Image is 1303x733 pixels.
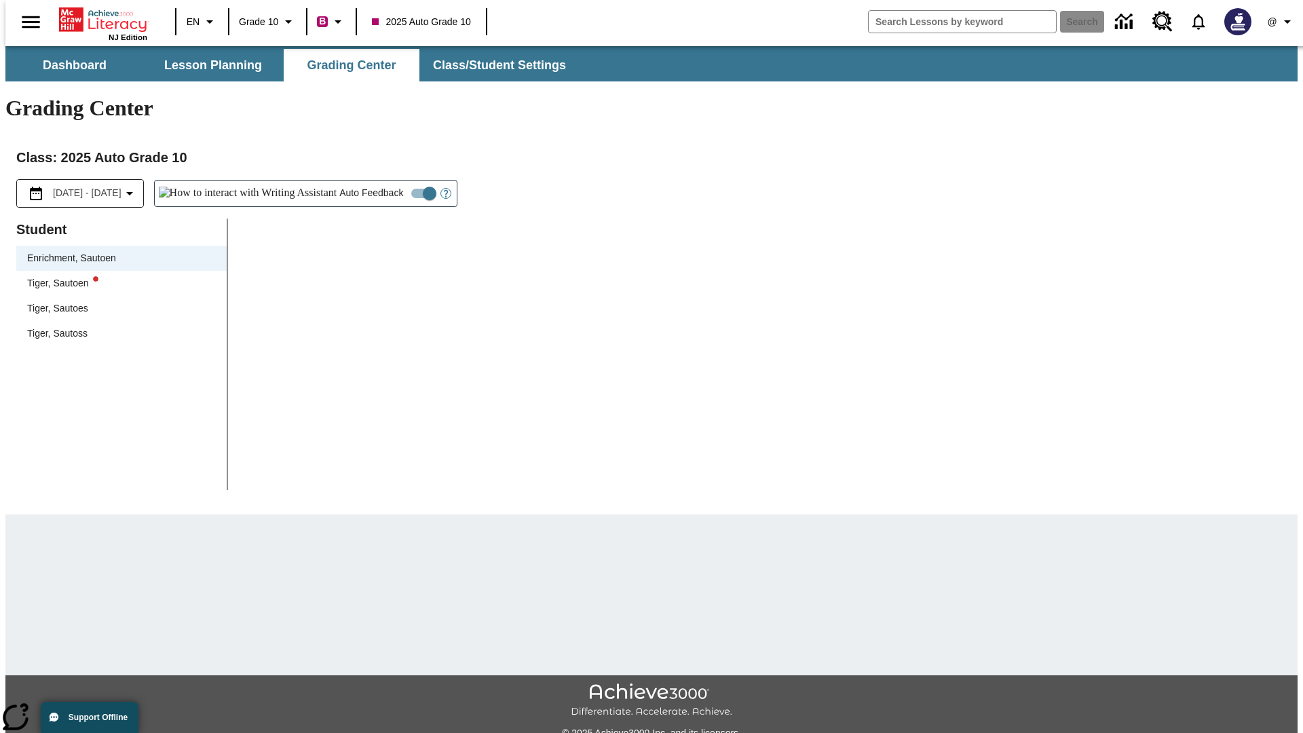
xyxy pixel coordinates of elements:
[1260,10,1303,34] button: Profile/Settings
[1224,8,1251,35] img: Avatar
[1216,4,1260,39] button: Select a new avatar
[307,58,396,73] span: Grading Center
[233,10,302,34] button: Grade: Grade 10, Select a grade
[181,10,224,34] button: Language: EN, Select a language
[571,683,732,718] img: Achieve3000 Differentiate Accelerate Achieve
[16,321,227,346] div: Tiger, Sautoss
[27,276,98,290] div: Tiger, Sautoen
[121,185,138,202] svg: Collapse Date Range Filter
[5,49,578,81] div: SubNavbar
[284,49,419,81] button: Grading Center
[159,187,337,200] img: How to interact with Writing Assistant
[43,58,107,73] span: Dashboard
[5,96,1298,121] h1: Grading Center
[27,301,88,316] div: Tiger, Sautoes
[16,219,227,240] p: Student
[27,326,88,341] div: Tiger, Sautoss
[187,15,200,29] span: EN
[1144,3,1181,40] a: Resource Center, Will open in new tab
[59,5,147,41] div: Home
[339,186,403,200] span: Auto Feedback
[311,10,352,34] button: Boost Class color is violet red. Change class color
[1267,15,1277,29] span: @
[7,49,143,81] button: Dashboard
[16,296,227,321] div: Tiger, Sautoes
[239,15,278,29] span: Grade 10
[1107,3,1144,41] a: Data Center
[422,49,577,81] button: Class/Student Settings
[27,251,116,265] div: Enrichment, Sautoen
[53,186,121,200] span: [DATE] - [DATE]
[11,2,51,42] button: Open side menu
[22,185,138,202] button: Select the date range menu item
[16,147,1287,168] h2: Class : 2025 Auto Grade 10
[164,58,262,73] span: Lesson Planning
[869,11,1056,33] input: search field
[69,713,128,722] span: Support Offline
[435,181,457,206] button: Open Help for Writing Assistant
[93,276,98,282] svg: writing assistant alert
[41,702,138,733] button: Support Offline
[16,246,227,271] div: Enrichment, Sautoen
[1181,4,1216,39] a: Notifications
[109,33,147,41] span: NJ Edition
[145,49,281,81] button: Lesson Planning
[5,46,1298,81] div: SubNavbar
[59,6,147,33] a: Home
[16,271,227,296] div: Tiger, Sautoenwriting assistant alert
[433,58,566,73] span: Class/Student Settings
[372,15,470,29] span: 2025 Auto Grade 10
[319,13,326,30] span: B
